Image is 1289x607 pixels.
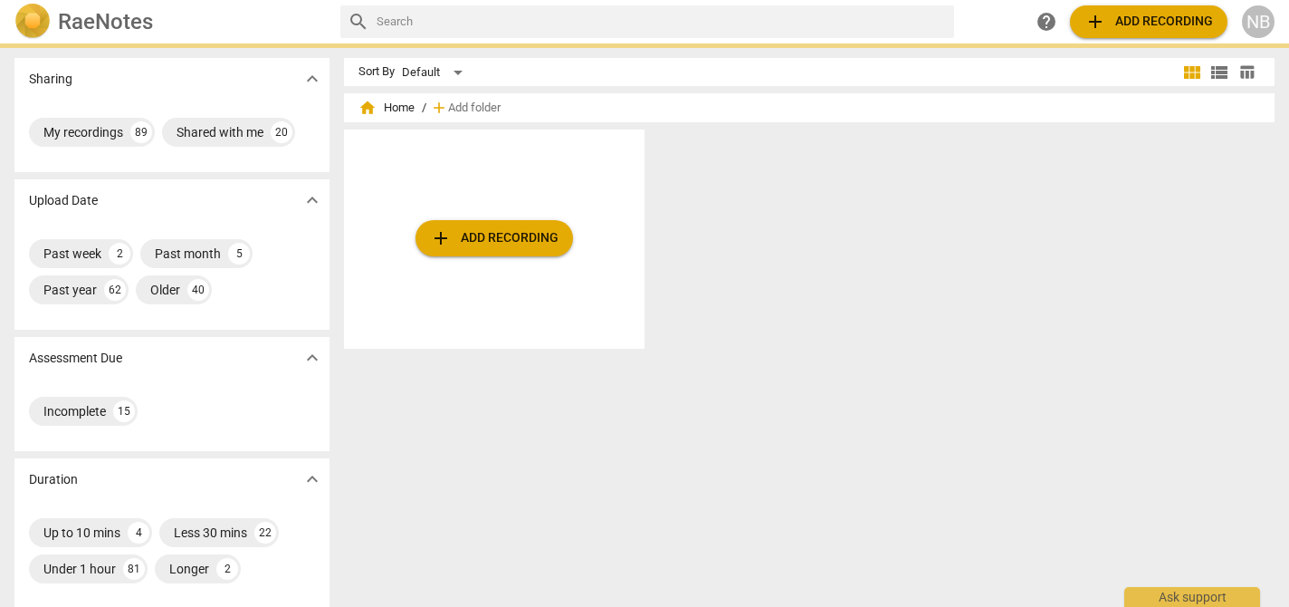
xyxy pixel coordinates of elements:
div: Default [402,58,469,87]
div: 89 [130,121,152,143]
a: LogoRaeNotes [14,4,326,40]
div: Under 1 hour [43,560,116,578]
span: Home [358,99,415,117]
span: add [430,99,448,117]
a: Help [1030,5,1063,38]
div: Past year [43,281,97,299]
p: Assessment Due [29,349,122,368]
div: Older [150,281,180,299]
div: 22 [254,522,276,544]
div: Shared with me [177,123,263,141]
div: 15 [113,400,135,422]
input: Search [377,7,947,36]
div: Ask support [1124,587,1260,607]
div: Sort By [358,65,395,79]
button: NB [1242,5,1275,38]
span: help [1036,11,1057,33]
button: Show more [299,187,326,214]
p: Upload Date [29,191,98,210]
button: Upload [1070,5,1227,38]
button: Tile view [1179,59,1206,86]
div: 2 [109,243,130,265]
div: Past month [155,245,221,263]
span: / [422,101,426,115]
img: Logo [14,4,51,40]
span: view_module [1181,62,1203,83]
span: add [430,227,452,249]
button: Show more [299,344,326,371]
span: search [348,11,369,33]
div: 5 [228,243,250,265]
button: Upload [415,220,573,256]
div: 4 [128,522,149,544]
span: Add recording [430,227,559,249]
span: view_list [1208,62,1230,83]
p: Sharing [29,70,72,89]
span: add [1084,11,1106,33]
button: Show more [299,65,326,92]
p: Duration [29,470,78,489]
span: home [358,99,377,117]
h2: RaeNotes [58,9,153,34]
span: table_chart [1238,63,1256,81]
button: Show more [299,466,326,493]
span: expand_more [301,189,323,211]
div: 62 [104,279,126,301]
div: My recordings [43,123,123,141]
div: 2 [216,558,238,580]
div: 20 [271,121,292,143]
button: Table view [1233,59,1260,86]
span: Add folder [448,101,501,115]
div: Up to 10 mins [43,524,120,542]
div: Past week [43,245,101,263]
span: expand_more [301,68,323,90]
div: 81 [123,558,145,580]
div: Longer [169,560,209,578]
span: expand_more [301,347,323,369]
div: Incomplete [43,402,106,420]
span: Add recording [1084,11,1213,33]
div: 40 [187,279,209,301]
span: expand_more [301,468,323,490]
div: Less 30 mins [174,524,247,542]
button: List view [1206,59,1233,86]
